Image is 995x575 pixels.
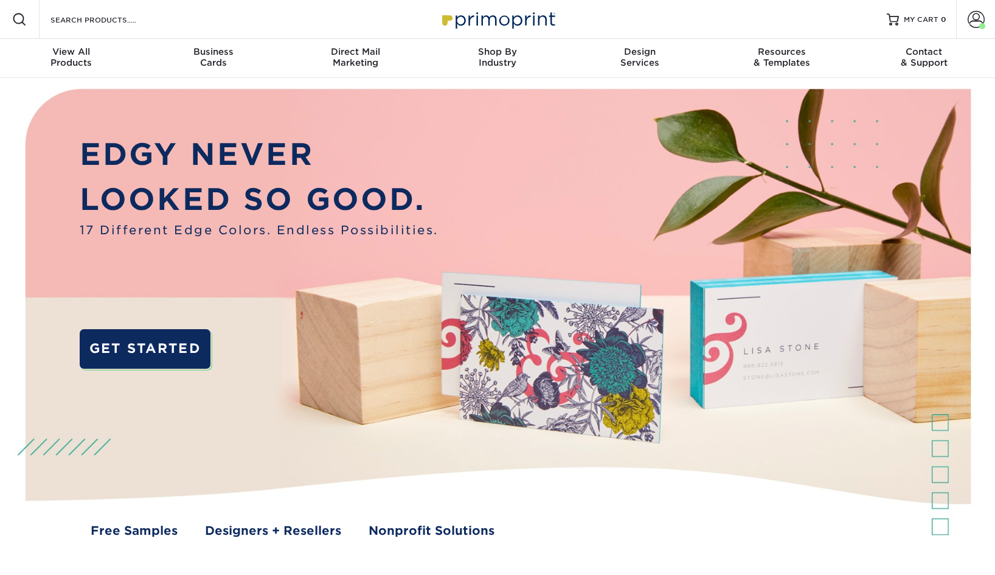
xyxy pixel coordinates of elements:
[91,522,178,540] a: Free Samples
[853,46,995,57] span: Contact
[142,46,285,68] div: Cards
[142,39,285,78] a: BusinessCards
[142,46,285,57] span: Business
[569,46,711,57] span: Design
[853,46,995,68] div: & Support
[284,39,426,78] a: Direct MailMarketing
[426,39,569,78] a: Shop ByIndustry
[80,329,210,369] a: GET STARTED
[711,46,853,68] div: & Templates
[80,221,439,239] span: 17 Different Edge Colors. Endless Possibilities.
[941,15,946,24] span: 0
[426,46,569,68] div: Industry
[49,12,168,27] input: SEARCH PRODUCTS.....
[853,39,995,78] a: Contact& Support
[80,132,439,177] p: EDGY NEVER
[437,6,558,32] img: Primoprint
[284,46,426,57] span: Direct Mail
[205,522,341,540] a: Designers + Resellers
[711,46,853,57] span: Resources
[80,177,439,222] p: LOOKED SO GOOD.
[904,15,938,25] span: MY CART
[711,39,853,78] a: Resources& Templates
[569,46,711,68] div: Services
[426,46,569,57] span: Shop By
[569,39,711,78] a: DesignServices
[369,522,494,540] a: Nonprofit Solutions
[284,46,426,68] div: Marketing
